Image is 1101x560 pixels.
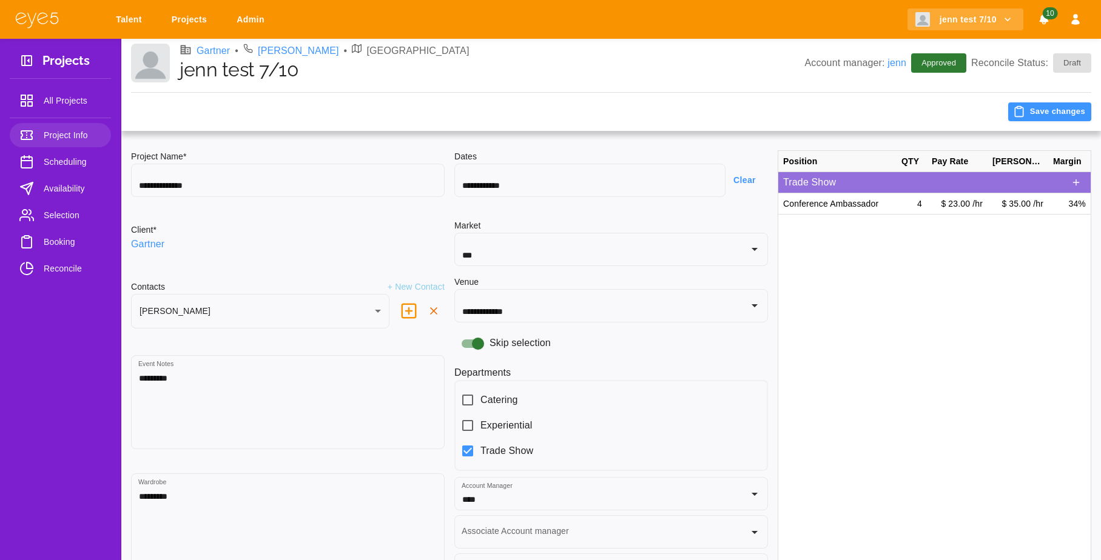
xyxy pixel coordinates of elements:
span: Project Info [44,128,101,142]
li: • [344,44,348,58]
span: Catering [480,393,518,407]
a: All Projects [10,88,111,113]
span: 10 [1042,7,1057,19]
button: delete [423,300,445,322]
div: Skip selection [454,332,768,355]
div: Conference Ambassador [778,193,897,215]
div: [PERSON_NAME] [131,294,389,328]
button: Open [746,241,763,258]
h6: Market [454,219,768,233]
img: Client logo [915,12,930,27]
div: Position [778,151,897,172]
div: [PERSON_NAME] [988,151,1048,172]
span: Selection [44,208,101,222]
h6: Departments [454,365,768,380]
button: Open [746,297,763,314]
label: Account Manager [462,481,513,490]
span: Booking [44,235,101,249]
a: Gartner [197,44,230,58]
label: Event Notes [138,359,173,368]
button: Add Position [1066,173,1086,192]
button: Open [746,485,763,502]
img: Client logo [131,44,170,82]
a: [PERSON_NAME] [258,44,339,58]
a: jenn [887,58,906,68]
span: Trade Show [480,444,533,458]
h3: Projects [42,53,90,72]
h6: Venue [454,276,479,289]
div: $ 23.00 /hr [927,193,988,215]
button: Open [746,524,763,541]
span: Availability [44,181,101,196]
a: Talent [108,8,154,31]
span: Experiential [480,418,532,433]
img: eye5 [15,11,59,28]
a: Selection [10,203,111,227]
a: Projects [164,8,219,31]
div: 4 [897,193,927,215]
div: Pay Rate [927,151,988,172]
a: Admin [229,8,277,31]
div: Margin [1048,151,1091,172]
a: Availability [10,176,111,201]
a: Booking [10,230,111,254]
span: Reconcile [44,261,101,276]
button: jenn test 7/10 [907,8,1023,31]
a: Scheduling [10,150,111,174]
a: Project Info [10,123,111,147]
div: $ 35.00 /hr [988,193,1048,215]
li: • [235,44,238,58]
span: Approved [914,57,963,69]
div: 34% [1048,193,1091,215]
button: Notifications [1033,8,1055,31]
span: All Projects [44,93,101,108]
button: delete [395,297,423,325]
p: [GEOGRAPHIC_DATA] [366,44,469,58]
button: Save changes [1008,102,1091,121]
p: + New Contact [388,281,445,294]
h6: Dates [454,150,768,164]
a: Reconcile [10,256,111,281]
h6: Contacts [131,281,165,294]
div: QTY [897,151,927,172]
p: Account manager: [804,56,906,70]
h6: Project Name* [131,150,445,164]
label: Wardrobe [138,478,167,487]
span: Draft [1056,57,1088,69]
span: Scheduling [44,155,101,169]
p: Reconcile Status: [971,53,1091,73]
button: Clear [726,169,768,192]
div: outlined button group [1066,173,1086,192]
h1: jenn test 7/10 [180,58,804,81]
p: Trade Show [783,175,1066,190]
a: Gartner [131,237,164,252]
h6: Client* [131,224,157,237]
